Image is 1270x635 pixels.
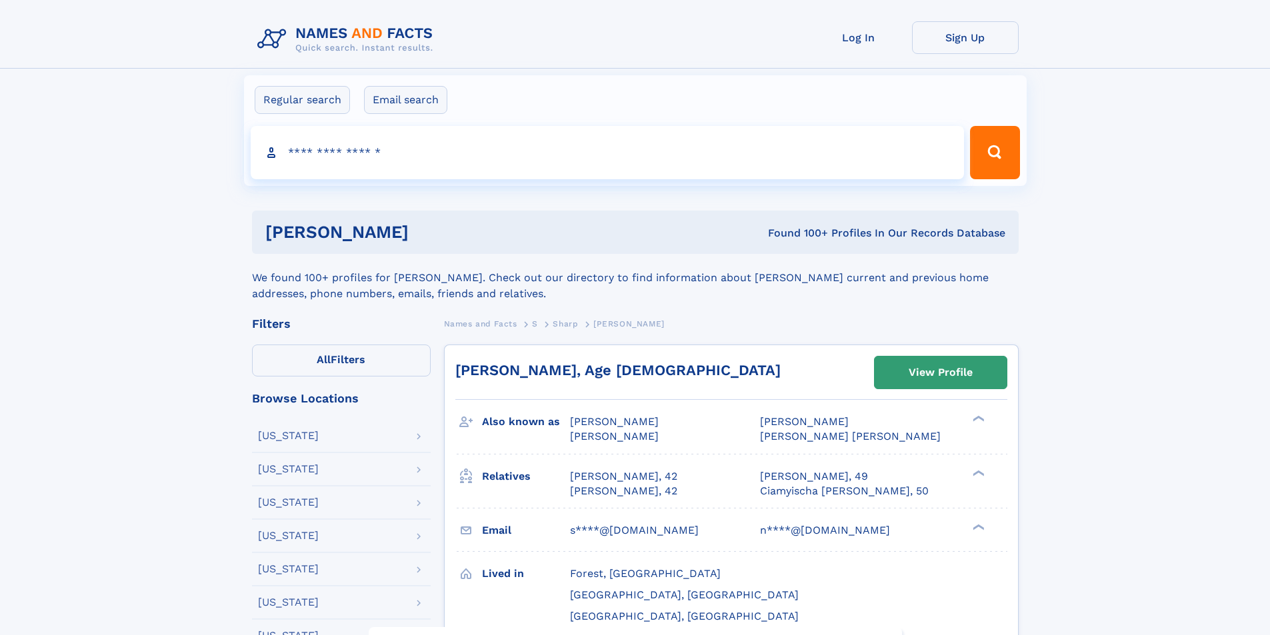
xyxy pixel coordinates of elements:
[252,21,444,57] img: Logo Names and Facts
[251,126,965,179] input: search input
[570,610,799,622] span: [GEOGRAPHIC_DATA], [GEOGRAPHIC_DATA]
[258,530,319,541] div: [US_STATE]
[532,315,538,332] a: S
[482,410,570,433] h3: Also known as
[875,356,1007,388] a: View Profile
[553,315,578,332] a: Sharp
[532,319,538,328] span: S
[593,319,665,328] span: [PERSON_NAME]
[909,357,973,388] div: View Profile
[444,315,517,332] a: Names and Facts
[252,254,1019,302] div: We found 100+ profiles for [PERSON_NAME]. Check out our directory to find information about [PERS...
[265,224,589,241] h1: [PERSON_NAME]
[570,415,659,428] span: [PERSON_NAME]
[482,465,570,488] h3: Relatives
[258,430,319,441] div: [US_STATE]
[969,468,985,477] div: ❯
[570,484,677,498] a: [PERSON_NAME], 42
[255,86,350,114] label: Regular search
[912,21,1019,54] a: Sign Up
[588,226,1005,241] div: Found 100+ Profiles In Our Records Database
[570,567,721,580] span: Forest, [GEOGRAPHIC_DATA]
[969,522,985,531] div: ❯
[252,392,431,404] div: Browse Locations
[570,430,659,442] span: [PERSON_NAME]
[482,562,570,585] h3: Lived in
[805,21,912,54] a: Log In
[364,86,447,114] label: Email search
[252,344,431,376] label: Filters
[258,464,319,474] div: [US_STATE]
[760,484,929,498] a: Ciamyischa [PERSON_NAME], 50
[969,414,985,423] div: ❯
[482,519,570,542] h3: Email
[258,497,319,508] div: [US_STATE]
[317,353,331,366] span: All
[970,126,1019,179] button: Search Button
[553,319,578,328] span: Sharp
[258,597,319,608] div: [US_STATE]
[760,415,849,428] span: [PERSON_NAME]
[252,318,431,330] div: Filters
[455,362,781,378] a: [PERSON_NAME], Age [DEMOGRAPHIC_DATA]
[570,588,799,601] span: [GEOGRAPHIC_DATA], [GEOGRAPHIC_DATA]
[760,469,868,484] a: [PERSON_NAME], 49
[760,430,941,442] span: [PERSON_NAME] [PERSON_NAME]
[258,564,319,574] div: [US_STATE]
[570,469,677,484] a: [PERSON_NAME], 42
